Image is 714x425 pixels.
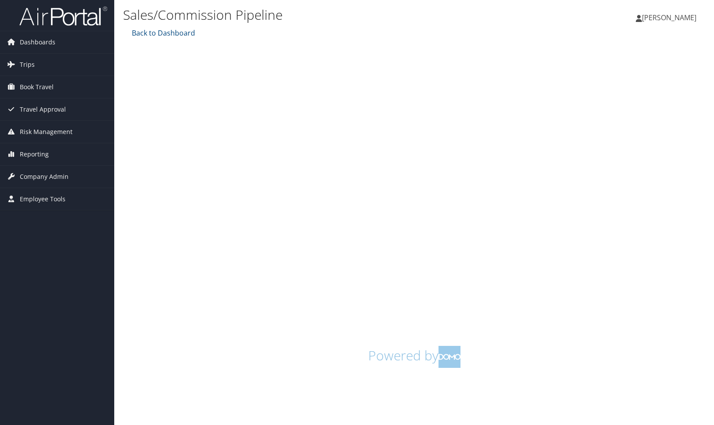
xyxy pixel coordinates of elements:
img: airportal-logo.png [19,6,107,26]
span: Risk Management [20,121,72,143]
img: domo-logo.png [439,346,460,368]
h1: Powered by [130,346,699,368]
span: Book Travel [20,76,54,98]
span: Travel Approval [20,98,66,120]
span: Reporting [20,143,49,165]
h1: Sales/Commission Pipeline [123,6,511,24]
span: Employee Tools [20,188,65,210]
span: [PERSON_NAME] [642,13,696,22]
a: Back to Dashboard [130,28,195,38]
span: Company Admin [20,166,69,188]
span: Dashboards [20,31,55,53]
a: [PERSON_NAME] [636,4,705,31]
span: Trips [20,54,35,76]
